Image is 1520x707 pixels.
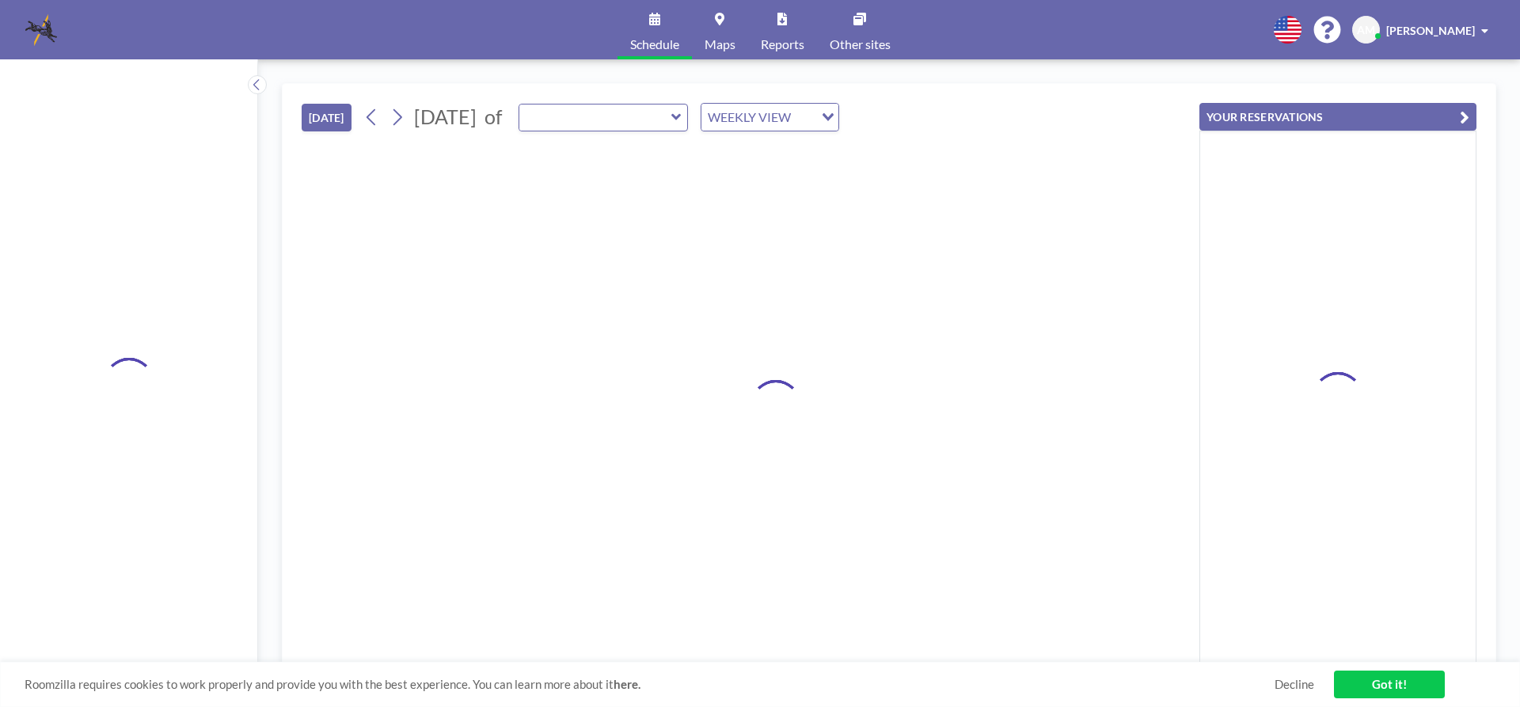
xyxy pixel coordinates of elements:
span: of [484,105,502,129]
span: Maps [705,38,735,51]
span: Reports [761,38,804,51]
input: Search for option [796,107,812,127]
span: [PERSON_NAME] [1386,24,1475,37]
button: YOUR RESERVATIONS [1199,103,1476,131]
button: [DATE] [302,104,351,131]
span: Schedule [630,38,679,51]
span: Roomzilla requires cookies to work properly and provide you with the best experience. You can lea... [25,677,1275,692]
a: Decline [1275,677,1314,692]
img: organization-logo [25,14,57,46]
div: Search for option [701,104,838,131]
span: [DATE] [414,105,477,128]
span: WEEKLY VIEW [705,107,794,127]
span: Other sites [830,38,891,51]
a: Got it! [1334,671,1445,698]
span: AM [1357,23,1375,37]
a: here. [614,677,640,691]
